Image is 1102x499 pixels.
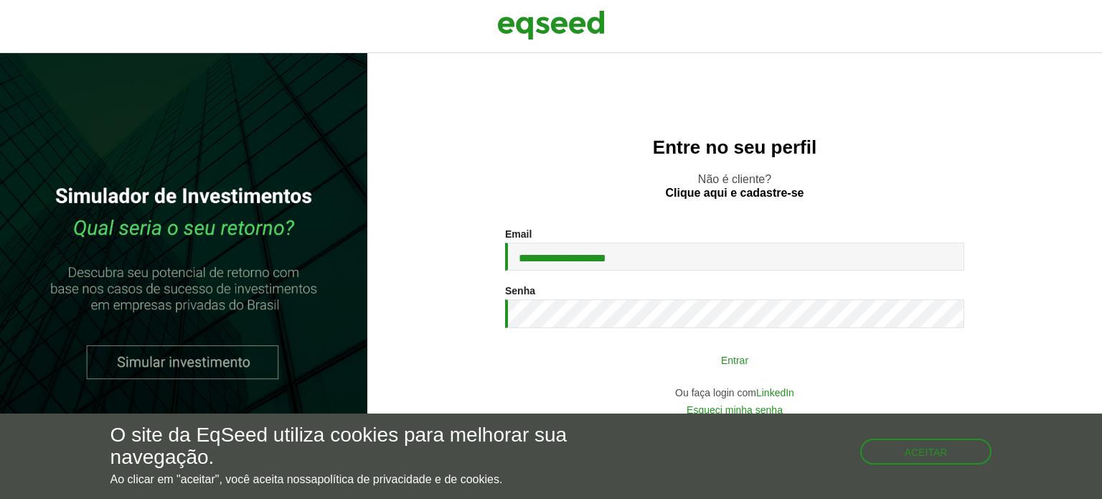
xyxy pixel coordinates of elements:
[505,286,535,296] label: Senha
[110,424,639,469] h5: O site da EqSeed utiliza cookies para melhorar sua navegação.
[756,388,794,398] a: LinkedIn
[497,7,605,43] img: EqSeed Logo
[396,137,1073,158] h2: Entre no seu perfil
[666,187,804,199] a: Clique aqui e cadastre-se
[548,346,921,373] button: Entrar
[396,172,1073,200] p: Não é cliente?
[505,229,532,239] label: Email
[687,405,783,415] a: Esqueci minha senha
[317,474,499,485] a: política de privacidade e de cookies
[505,388,964,398] div: Ou faça login com
[860,439,992,465] button: Aceitar
[110,472,639,486] p: Ao clicar em "aceitar", você aceita nossa .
